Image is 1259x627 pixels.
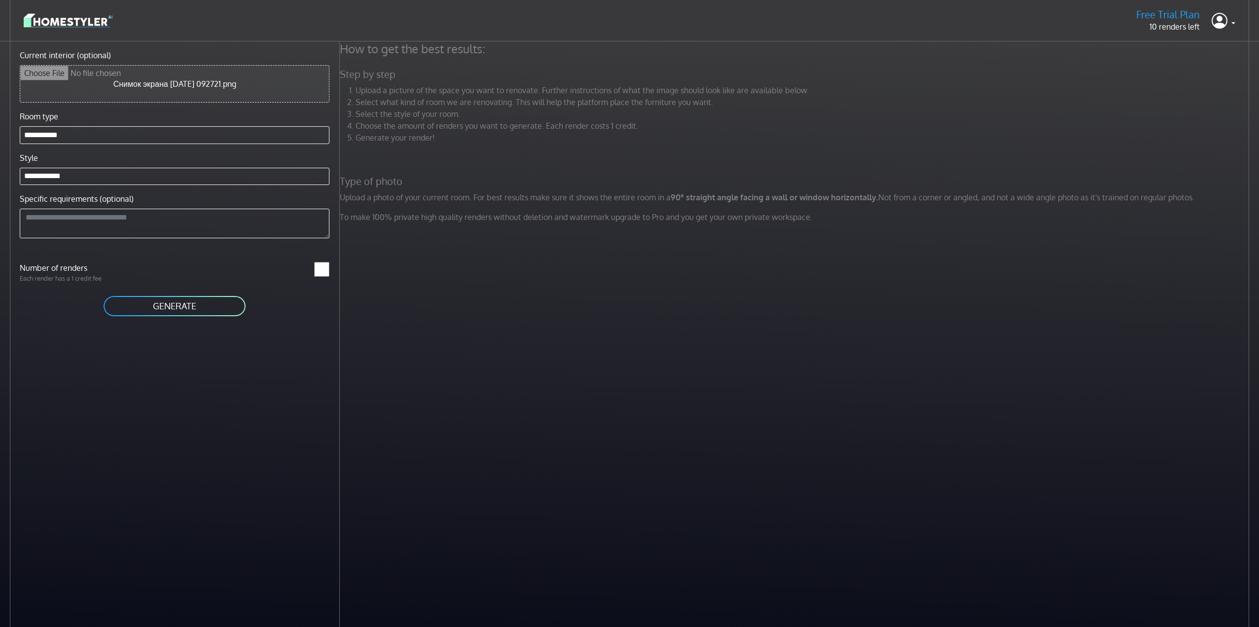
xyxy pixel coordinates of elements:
li: Upload a picture of the space you want to renovate. Further instructions of what the image should... [356,84,1252,96]
h4: How to get the best results: [334,41,1258,56]
label: Style [20,152,38,164]
li: Select what kind of room we are renovating. This will help the platform place the furniture you w... [356,96,1252,108]
button: GENERATE [103,295,247,317]
p: Each render has a 1 credit fee [14,274,175,283]
label: Room type [20,111,58,122]
li: Generate your render! [356,132,1252,144]
label: Current interior (optional) [20,49,111,61]
p: Upload a photo of your current room. For best results make sure it shows the entire room in a Not... [334,191,1258,203]
h5: Step by step [334,68,1258,80]
li: Select the style of your room. [356,108,1252,120]
li: Choose the amount of renders you want to generate. Each render costs 1 credit. [356,120,1252,132]
img: logo-3de290ba35641baa71223ecac5eacb59cb85b4c7fdf211dc9aaecaaee71ea2f8.svg [24,12,112,29]
strong: 90° straight angle facing a wall or window horizontally. [671,192,878,202]
p: To make 100% private high quality renders without deletion and watermark upgrade to Pro and you g... [334,211,1258,223]
h5: Free Trial Plan [1136,8,1200,21]
label: Number of renders [14,262,175,274]
h5: Type of photo [334,175,1258,187]
label: Specific requirements (optional) [20,193,134,205]
p: 10 renders left [1136,21,1200,33]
